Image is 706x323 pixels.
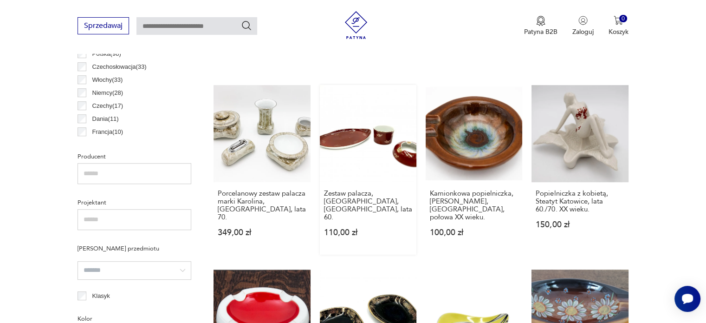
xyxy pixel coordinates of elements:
div: 0 [619,15,627,23]
p: [GEOGRAPHIC_DATA] ( 7 ) [92,140,162,150]
p: Dania ( 11 ) [92,114,119,124]
img: Ikonka użytkownika [578,16,588,25]
a: Zestaw palacza, Ćmielów, Polska, lata 60.Zestaw palacza, [GEOGRAPHIC_DATA], [GEOGRAPHIC_DATA], la... [320,85,416,254]
p: Niemcy ( 28 ) [92,88,123,98]
h3: Porcelanowy zestaw palacza marki Karolina, [GEOGRAPHIC_DATA], lata 70. [218,190,306,221]
p: Francja ( 10 ) [92,127,123,137]
button: Zaloguj [572,16,594,36]
button: Patyna B2B [524,16,557,36]
img: Patyna - sklep z meblami i dekoracjami vintage [342,11,370,39]
p: 150,00 zł [536,221,624,229]
p: 349,00 zł [218,229,306,237]
a: Porcelanowy zestaw palacza marki Karolina, Polska, lata 70.Porcelanowy zestaw palacza marki Karol... [214,85,310,254]
p: Projektant [78,198,191,208]
p: Patyna B2B [524,27,557,36]
p: Czechosłowacja ( 33 ) [92,62,147,72]
p: Koszyk [609,27,628,36]
p: 100,00 zł [430,229,518,237]
p: Czechy ( 17 ) [92,101,123,111]
button: Sprzedawaj [78,17,129,34]
h3: Kamionkowa popielniczka, [PERSON_NAME], [GEOGRAPHIC_DATA], połowa XX wieku. [430,190,518,221]
p: Zaloguj [572,27,594,36]
button: 0Koszyk [609,16,628,36]
img: Ikona koszyka [614,16,623,25]
a: Ikona medaluPatyna B2B [524,16,557,36]
p: Producent [78,152,191,162]
a: Popielniczka z kobietą, Steatyt Katowice, lata 60./70. XX wieku.Popielniczka z kobietą, Steatyt K... [531,85,628,254]
p: 110,00 zł [324,229,412,237]
p: [PERSON_NAME] przedmiotu [78,244,191,254]
img: Ikona medalu [536,16,545,26]
iframe: Smartsupp widget button [674,286,700,312]
button: Szukaj [241,20,252,31]
p: Włochy ( 33 ) [92,75,123,85]
p: Polska ( 98 ) [92,49,121,59]
h3: Zestaw palacza, [GEOGRAPHIC_DATA], [GEOGRAPHIC_DATA], lata 60. [324,190,412,221]
p: Klasyk [92,291,110,301]
a: Kamionkowa popielniczka, Łysa Góra, Polska, połowa XX wieku.Kamionkowa popielniczka, [PERSON_NAME... [426,85,522,254]
a: Sprzedawaj [78,23,129,30]
h3: Popielniczka z kobietą, Steatyt Katowice, lata 60./70. XX wieku. [536,190,624,213]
